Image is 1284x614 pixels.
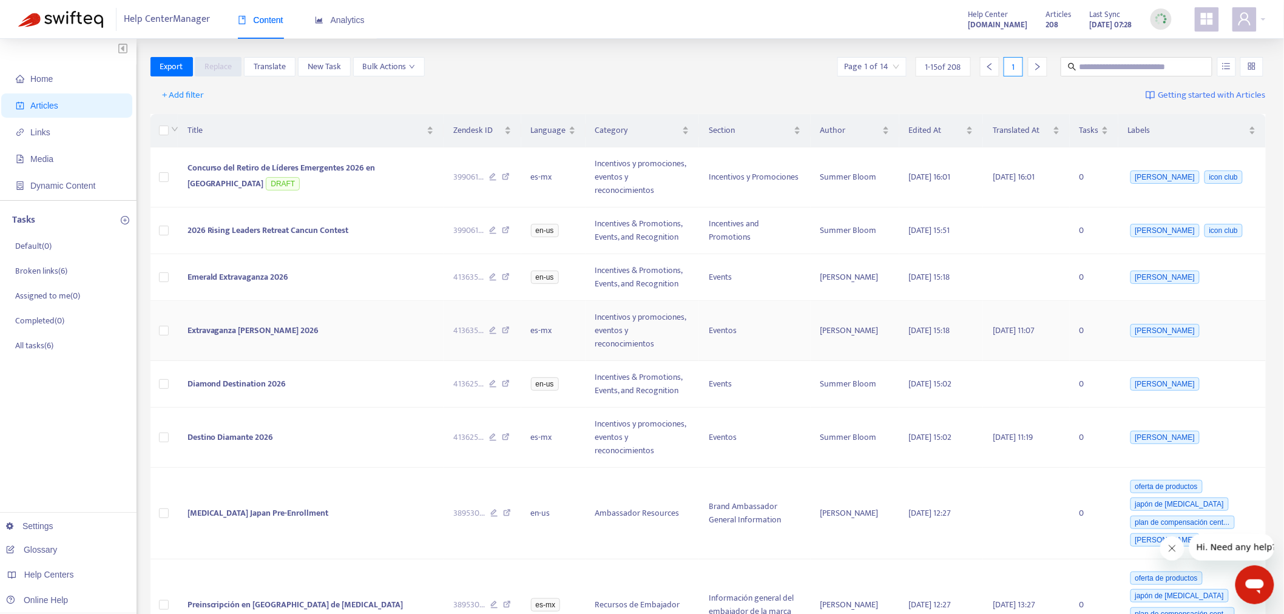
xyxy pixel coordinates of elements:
span: [DATE] 11:19 [993,430,1033,444]
td: Events [699,254,811,301]
td: 0 [1070,147,1118,207]
span: Diamond Destination 2026 [188,377,286,391]
span: en-us [531,224,559,237]
img: Swifteq [18,11,103,28]
span: Title [188,124,425,137]
th: Author [811,114,899,147]
td: 0 [1070,207,1118,254]
span: Media [30,154,53,164]
th: Category [586,114,699,147]
span: [DATE] 12:27 [909,506,951,520]
p: Assigned to me ( 0 ) [15,289,80,302]
iframe: Close message [1160,536,1184,561]
span: oferta de productos [1130,480,1203,493]
span: [DATE] 12:27 [909,598,951,612]
button: + Add filter [154,86,214,105]
span: [PERSON_NAME] [1130,271,1200,284]
span: [DATE] 16:01 [993,170,1035,184]
td: Brand Ambassador General Information [699,468,811,559]
span: [DATE] 15:02 [909,377,952,391]
p: Tasks [12,213,35,228]
td: Incentives and Promotions [699,207,811,254]
button: Translate [244,57,296,76]
td: Summer Bloom [811,207,899,254]
span: 413625 ... [453,377,484,391]
span: Help Center [968,8,1009,21]
p: Completed ( 0 ) [15,314,64,327]
span: [PERSON_NAME] [1130,324,1200,337]
td: es-mx [521,147,586,207]
span: Dynamic Content [30,181,95,191]
span: plan de compensación cent... [1130,516,1235,529]
span: [PERSON_NAME] [1130,533,1200,547]
span: Author [820,124,880,137]
span: 399061 ... [453,170,484,184]
td: [PERSON_NAME] [811,301,899,361]
span: Preinscripción en [GEOGRAPHIC_DATA] de [MEDICAL_DATA] [188,598,404,612]
span: icon club [1205,170,1243,184]
span: plus-circle [121,216,129,224]
span: Category [595,124,680,137]
th: Tasks [1070,114,1118,147]
button: Bulk Actionsdown [353,57,425,76]
span: icon club [1205,224,1243,237]
span: Extravaganza [PERSON_NAME] 2026 [188,323,319,337]
span: Zendesk ID [453,124,502,137]
span: Getting started with Articles [1158,89,1266,103]
iframe: Message from company [1189,534,1274,561]
span: 389530 ... [453,598,485,612]
span: Translate [254,60,286,73]
td: en-us [521,468,586,559]
span: Links [30,127,50,137]
span: search [1068,62,1076,71]
td: [PERSON_NAME] [811,468,899,559]
a: Settings [6,521,53,531]
td: [PERSON_NAME] [811,254,899,301]
span: home [16,75,24,83]
span: Help Center Manager [124,8,211,31]
span: area-chart [315,16,323,24]
span: japón de [MEDICAL_DATA] [1130,498,1229,511]
th: Title [178,114,444,147]
span: + Add filter [163,88,204,103]
span: [PERSON_NAME] [1130,431,1200,444]
span: Analytics [315,15,365,25]
div: 1 [1004,57,1023,76]
span: [PERSON_NAME] [1130,170,1200,184]
span: japón de [MEDICAL_DATA] [1130,589,1229,602]
button: unordered-list [1217,57,1236,76]
span: [DATE] 16:01 [909,170,951,184]
th: Language [521,114,586,147]
span: Concurso del Retiro de Líderes Emergentes 2026 en [GEOGRAPHIC_DATA] [188,161,376,191]
td: es-mx [521,301,586,361]
td: Summer Bloom [811,408,899,468]
span: [DATE] 11:07 [993,323,1035,337]
span: Labels [1128,124,1246,137]
span: Section [709,124,791,137]
td: 0 [1070,254,1118,301]
span: left [985,62,994,71]
a: Online Help [6,595,68,605]
th: Zendesk ID [444,114,521,147]
span: [MEDICAL_DATA] Japan Pre-Enrollment [188,506,329,520]
span: unordered-list [1222,62,1231,70]
span: file-image [16,155,24,163]
td: Incentives & Promotions, Events, and Recognition [586,361,699,408]
span: Help Centers [24,570,74,579]
td: Incentivos y promociones, eventos y reconocimientos [586,147,699,207]
span: Last Sync [1090,8,1121,21]
a: [DOMAIN_NAME] [968,18,1028,32]
td: Incentivos y promociones, eventos y reconocimientos [586,408,699,468]
span: Edited At [909,124,964,137]
span: appstore [1200,12,1214,26]
span: [PERSON_NAME] [1130,224,1200,237]
span: es-mx [531,598,561,612]
span: Bulk Actions [363,60,415,73]
span: 2026 Rising Leaders Retreat Cancun Contest [188,223,349,237]
th: Section [699,114,811,147]
strong: 208 [1046,18,1059,32]
th: Edited At [899,114,983,147]
span: link [16,128,24,137]
span: 399061 ... [453,224,484,237]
